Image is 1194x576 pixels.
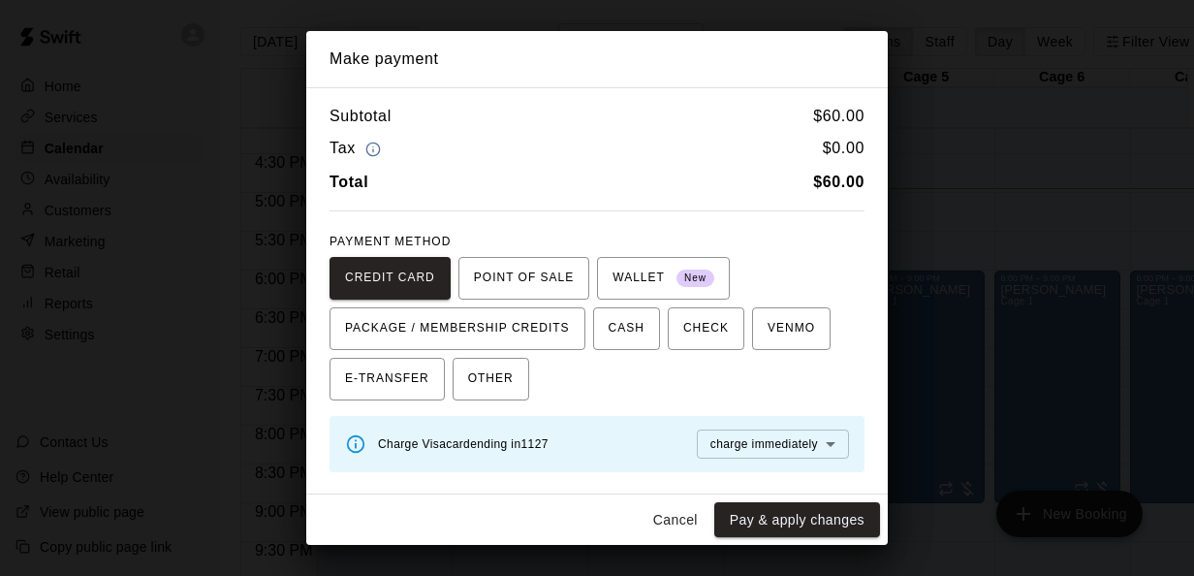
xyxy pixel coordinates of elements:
[345,364,429,395] span: E-TRANSFER
[593,307,660,350] button: CASH
[330,136,386,162] h6: Tax
[330,257,451,300] button: CREDIT CARD
[813,174,864,190] b: $ 60.00
[330,104,392,129] h6: Subtotal
[714,502,880,538] button: Pay & apply changes
[453,358,529,400] button: OTHER
[710,437,818,451] span: charge immediately
[768,313,815,344] span: VENMO
[474,263,574,294] span: POINT OF SALE
[330,174,368,190] b: Total
[823,136,864,162] h6: $ 0.00
[378,437,549,451] span: Charge Visa card ending in 1127
[330,235,451,248] span: PAYMENT METHOD
[330,358,445,400] button: E-TRANSFER
[345,263,435,294] span: CREDIT CARD
[597,257,730,300] button: WALLET New
[752,307,831,350] button: VENMO
[330,307,585,350] button: PACKAGE / MEMBERSHIP CREDITS
[683,313,729,344] span: CHECK
[676,266,714,292] span: New
[644,502,707,538] button: Cancel
[458,257,589,300] button: POINT OF SALE
[813,104,864,129] h6: $ 60.00
[668,307,744,350] button: CHECK
[609,313,644,344] span: CASH
[345,313,570,344] span: PACKAGE / MEMBERSHIP CREDITS
[613,263,714,294] span: WALLET
[306,31,888,87] h2: Make payment
[468,364,514,395] span: OTHER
